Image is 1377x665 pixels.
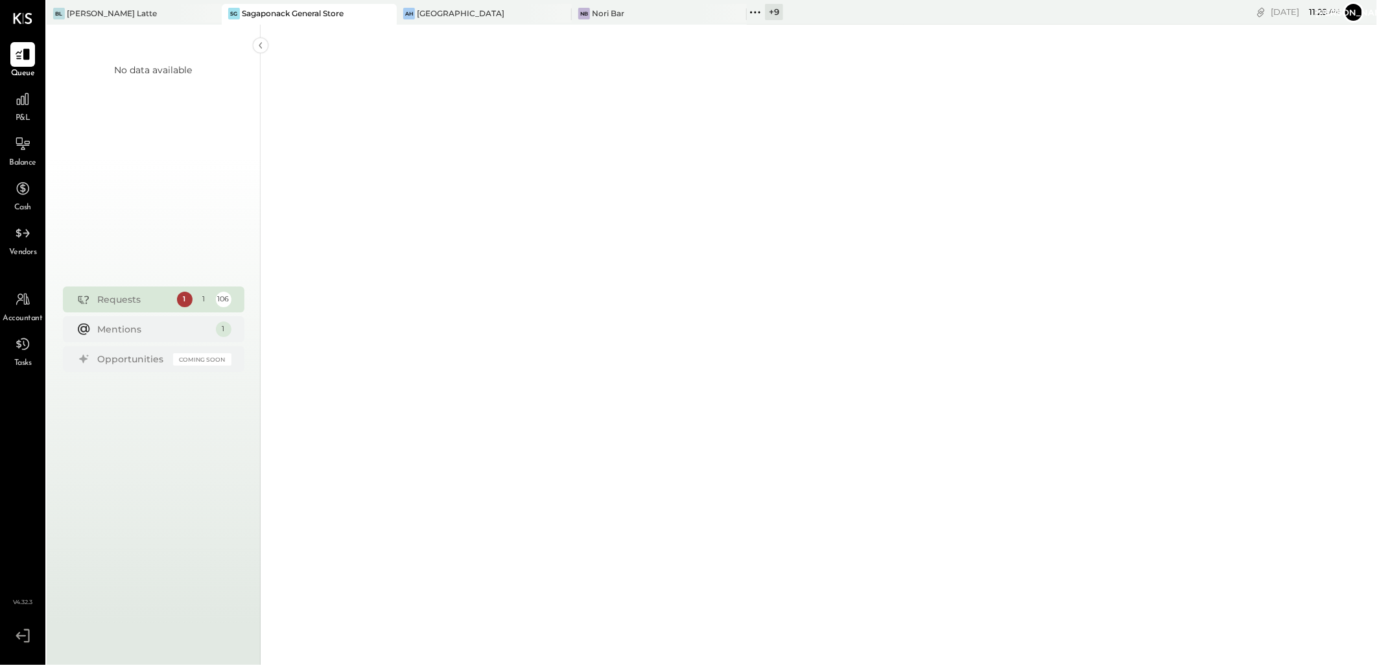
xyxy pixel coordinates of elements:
[1343,2,1364,23] button: [PERSON_NAME]
[11,68,35,80] span: Queue
[1,287,45,325] a: Accountant
[98,293,171,306] div: Requests
[177,292,193,307] div: 1
[592,8,624,19] div: Nori Bar
[1,87,45,124] a: P&L
[115,64,193,76] div: No data available
[14,358,32,369] span: Tasks
[1254,5,1267,19] div: copy link
[228,8,240,19] div: SG
[98,353,167,366] div: Opportunities
[417,8,504,19] div: [GEOGRAPHIC_DATA]
[216,321,231,337] div: 1
[16,113,30,124] span: P&L
[173,353,231,366] div: Coming Soon
[14,202,31,214] span: Cash
[1,332,45,369] a: Tasks
[3,313,43,325] span: Accountant
[1271,6,1340,18] div: [DATE]
[242,8,344,19] div: Sagaponack General Store
[1,42,45,80] a: Queue
[9,157,36,169] span: Balance
[578,8,590,19] div: NB
[53,8,65,19] div: BL
[196,292,212,307] div: 1
[9,247,37,259] span: Vendors
[98,323,209,336] div: Mentions
[765,4,783,20] div: + 9
[67,8,157,19] div: [PERSON_NAME] Latte
[403,8,415,19] div: AH
[1,221,45,259] a: Vendors
[216,292,231,307] div: 106
[1,176,45,214] a: Cash
[1,132,45,169] a: Balance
